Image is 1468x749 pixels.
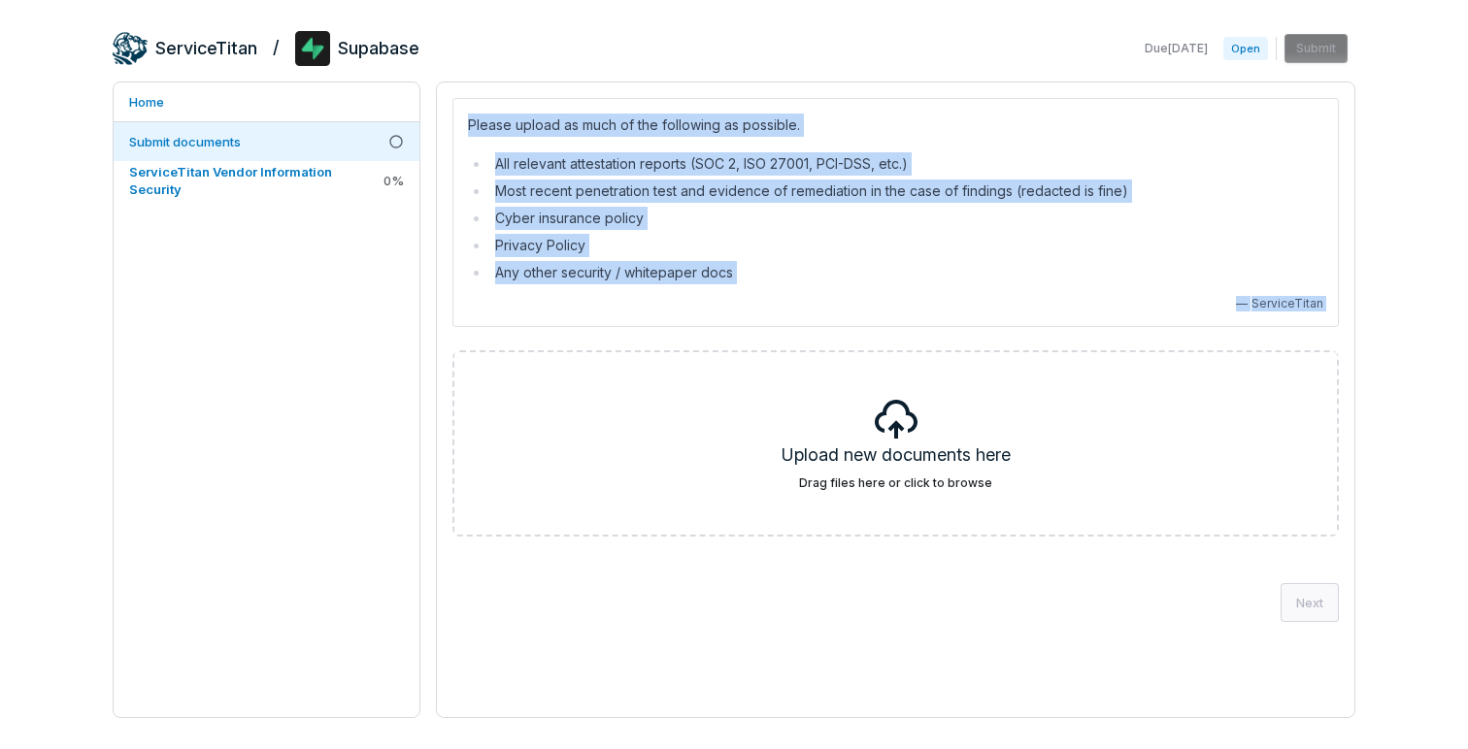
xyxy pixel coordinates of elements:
h2: Supabase [338,36,419,61]
span: 0 % [384,172,404,189]
li: Any other security / whitepaper docs [489,261,1323,284]
h2: ServiceTitan [155,36,257,61]
span: ServiceTitan [1251,296,1323,311]
h5: Upload new documents here [782,442,1011,475]
label: Drag files here or click to browse [799,475,992,491]
h2: / [273,31,280,60]
li: All relevant attestation reports (SOC 2, ISO 27001, PCI-DSS, etc.) [489,152,1323,176]
span: Open [1223,37,1268,60]
span: Due [DATE] [1145,41,1208,56]
span: Submit documents [129,134,241,149]
li: Privacy Policy [489,234,1323,257]
span: — [1236,296,1248,311]
li: Most recent penetration test and evidence of remediation in the case of findings (redacted is fine) [489,179,1323,203]
span: ServiceTitan Vendor Information Security [129,164,332,197]
a: Submit documents [114,122,419,161]
a: ServiceTitan Vendor Information Security0% [114,161,419,200]
a: Home [114,82,419,121]
li: Cyber insurance policy [489,207,1323,230]
p: Please upload as much of the following as possible. [468,114,1323,137]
